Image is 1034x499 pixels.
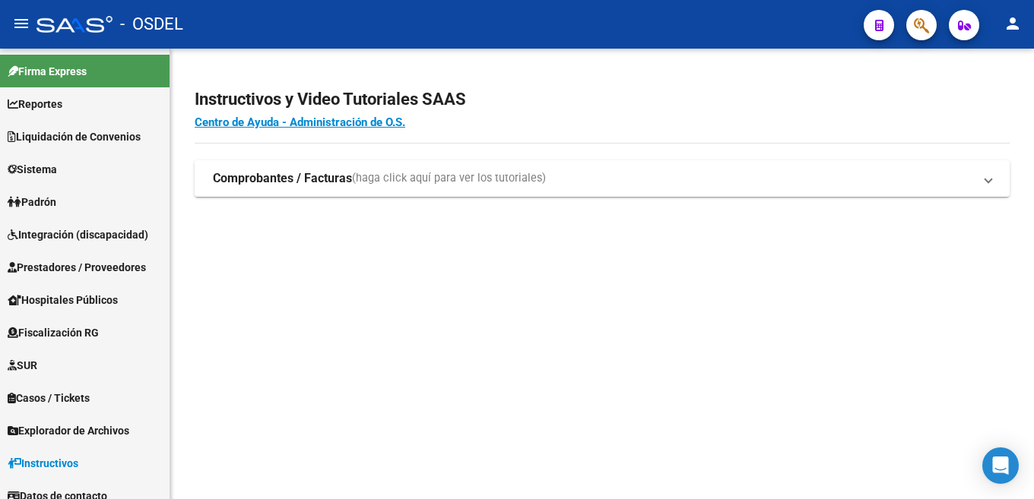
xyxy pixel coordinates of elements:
mat-icon: person [1004,14,1022,33]
span: Fiscalización RG [8,324,99,341]
span: Sistema [8,161,57,178]
h2: Instructivos y Video Tutoriales SAAS [195,85,1010,114]
span: (haga click aquí para ver los tutoriales) [352,170,546,187]
span: Integración (discapacidad) [8,226,148,243]
span: Firma Express [8,63,87,80]
span: Explorador de Archivos [8,422,129,439]
span: Hospitales Públicos [8,292,118,308]
span: Instructivos [8,455,78,472]
span: Prestadores / Proveedores [8,259,146,276]
a: Centro de Ayuda - Administración de O.S. [195,115,405,129]
span: - OSDEL [120,8,183,41]
span: Casos / Tickets [8,390,90,406]
span: Reportes [8,96,62,112]
span: Padrón [8,194,56,210]
mat-expansion-panel-header: Comprobantes / Facturas(haga click aquí para ver los tutoriales) [195,160,1010,197]
span: SUR [8,357,37,374]
div: Open Intercom Messenger [982,447,1019,484]
strong: Comprobantes / Facturas [213,170,352,187]
span: Liquidación de Convenios [8,128,141,145]
mat-icon: menu [12,14,30,33]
